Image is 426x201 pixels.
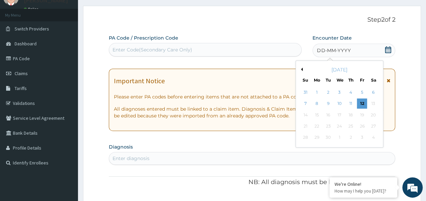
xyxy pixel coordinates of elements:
div: Choose Wednesday, September 10th, 2025 [334,99,345,109]
div: Not available Saturday, October 4th, 2025 [368,133,379,143]
div: Not available Monday, September 29th, 2025 [312,133,322,143]
div: Not available Wednesday, October 1st, 2025 [334,133,345,143]
div: Not available Tuesday, September 16th, 2025 [323,110,333,120]
div: Choose Monday, September 1st, 2025 [312,87,322,97]
span: Tariffs [15,85,27,91]
div: Chat with us now [35,38,114,47]
div: Choose Monday, September 8th, 2025 [312,99,322,109]
div: Th [348,77,354,83]
img: d_794563401_company_1708531726252_794563401 [13,34,27,51]
div: Enter Code(Secondary Care Only) [113,46,192,53]
div: Not available Wednesday, September 17th, 2025 [334,110,345,120]
div: Not available Saturday, September 20th, 2025 [368,110,379,120]
div: Choose Tuesday, September 2nd, 2025 [323,87,333,97]
div: Not available Thursday, September 25th, 2025 [346,121,356,131]
div: Not available Friday, September 26th, 2025 [357,121,367,131]
div: Not available Tuesday, September 30th, 2025 [323,133,333,143]
div: Not available Sunday, September 28th, 2025 [301,133,311,143]
div: Not available Monday, September 15th, 2025 [312,110,322,120]
div: Su [303,77,308,83]
p: All diagnoses entered must be linked to a claim item. Diagnosis & Claim Items that are visible bu... [114,106,390,119]
p: NB: All diagnosis must be linked to a claim item [109,178,395,187]
p: Step 2 of 2 [109,16,395,24]
div: Choose Thursday, September 4th, 2025 [346,87,356,97]
span: Switch Providers [15,26,49,32]
div: Not available Saturday, September 27th, 2025 [368,121,379,131]
textarea: Type your message and hit 'Enter' [3,131,129,155]
h1: Important Notice [114,77,165,85]
a: Online [24,7,40,12]
div: Minimize live chat window [111,3,127,20]
span: Claims [15,70,28,76]
div: Choose Sunday, September 7th, 2025 [301,99,311,109]
div: Not available Sunday, September 14th, 2025 [301,110,311,120]
div: Not available Sunday, September 21st, 2025 [301,121,311,131]
div: [DATE] [299,66,380,73]
div: Choose Wednesday, September 3rd, 2025 [334,87,345,97]
div: Choose Friday, September 5th, 2025 [357,87,367,97]
div: Not available Thursday, October 2nd, 2025 [346,133,356,143]
div: We're Online! [334,181,392,187]
div: Enter diagnosis [113,155,149,162]
div: Sa [371,77,377,83]
div: Choose Tuesday, September 9th, 2025 [323,99,333,109]
div: Not available Tuesday, September 23rd, 2025 [323,121,333,131]
div: Not available Saturday, September 13th, 2025 [368,99,379,109]
div: Not available Friday, October 3rd, 2025 [357,133,367,143]
label: PA Code / Prescription Code [109,35,178,41]
span: DD-MM-YYYY [317,47,350,54]
p: How may I help you today? [334,188,392,194]
div: Choose Thursday, September 11th, 2025 [346,99,356,109]
div: Tu [325,77,331,83]
div: Not available Thursday, September 18th, 2025 [346,110,356,120]
div: Not available Monday, September 22nd, 2025 [312,121,322,131]
div: month 2025-09 [300,87,379,143]
div: Choose Saturday, September 6th, 2025 [368,87,379,97]
div: Not available Friday, September 19th, 2025 [357,110,367,120]
div: Mo [314,77,320,83]
label: Diagnosis [109,143,133,150]
span: Dashboard [15,41,37,47]
div: We [337,77,342,83]
label: Encounter Date [312,35,351,41]
p: Please enter PA codes before entering items that are not attached to a PA code [114,93,390,100]
div: Not available Wednesday, September 24th, 2025 [334,121,345,131]
span: We're online! [39,59,94,127]
div: Choose Sunday, August 31st, 2025 [301,87,311,97]
div: Choose Friday, September 12th, 2025 [357,99,367,109]
button: Previous Month [299,68,303,71]
div: Fr [359,77,365,83]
